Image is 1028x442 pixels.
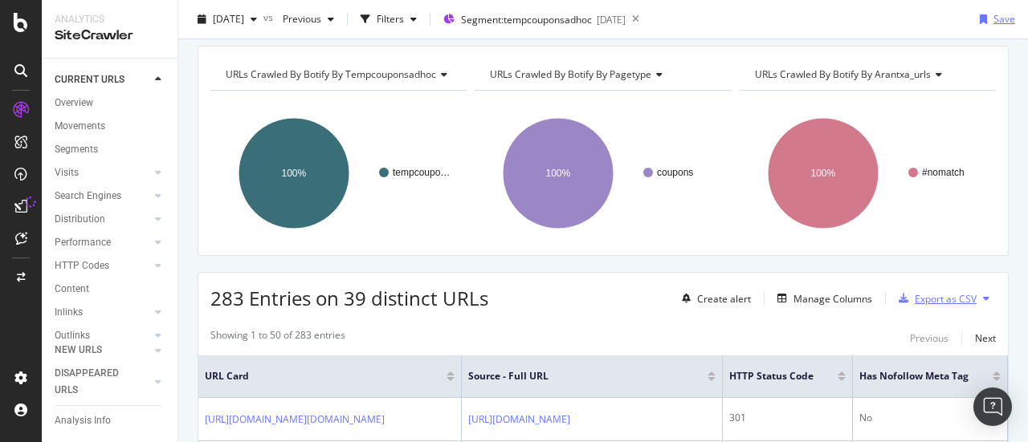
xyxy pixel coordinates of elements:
[55,412,166,429] a: Analysis Info
[975,328,996,347] button: Next
[377,12,404,26] div: Filters
[771,289,872,308] button: Manage Columns
[793,292,872,306] div: Manage Columns
[468,412,570,428] a: [URL][DOMAIN_NAME]
[191,6,263,32] button: [DATE]
[210,103,463,243] svg: A chart.
[213,12,244,26] span: 2025 Sep. 27th
[729,411,846,425] div: 301
[597,13,626,26] div: [DATE]
[697,292,751,306] div: Create alert
[282,168,307,179] text: 100%
[354,6,423,32] button: Filters
[437,6,626,32] button: Segment:tempcouponsadhoc[DATE]
[55,281,89,298] div: Content
[55,234,150,251] a: Performance
[892,286,977,311] button: Export as CSV
[973,6,1015,32] button: Save
[859,411,1001,425] div: No
[55,188,121,205] div: Search Engines
[752,62,981,87] h4: URLs Crawled By Botify By arantxa_urls
[205,412,385,428] a: [URL][DOMAIN_NAME][DOMAIN_NAME]
[740,103,992,243] svg: A chart.
[55,257,109,274] div: HTTP Codes
[675,286,751,311] button: Create alert
[475,103,727,243] svg: A chart.
[55,118,166,135] a: Movements
[859,369,969,383] span: Has Nofollow Meta Tag
[55,342,102,359] div: NEW URLS
[55,188,150,205] a: Search Engines
[55,71,150,88] a: CURRENT URLS
[729,369,814,383] span: HTTP Status Code
[55,164,79,181] div: Visits
[915,292,977,306] div: Export as CSV
[55,13,165,26] div: Analytics
[55,141,98,158] div: Segments
[755,67,931,81] span: URLs Crawled By Botify By arantxa_urls
[55,95,166,112] a: Overview
[263,10,276,24] span: vs
[810,168,835,179] text: 100%
[55,304,83,321] div: Inlinks
[975,331,996,345] div: Next
[973,387,1012,426] div: Open Intercom Messenger
[276,6,341,32] button: Previous
[55,26,165,45] div: SiteCrawler
[55,327,150,344] a: Outlinks
[55,118,105,135] div: Movements
[468,369,683,383] span: Source - Full URL
[55,211,105,228] div: Distribution
[55,327,90,344] div: Outlinks
[546,168,571,179] text: 100%
[393,167,450,178] text: tempcoupo…
[55,257,150,274] a: HTTP Codes
[993,12,1015,26] div: Save
[222,62,460,87] h4: URLs Crawled By Botify By tempcouponsadhoc
[55,141,166,158] a: Segments
[922,167,965,178] text: #nomatch
[55,211,150,228] a: Distribution
[55,164,150,181] a: Visits
[55,365,136,399] div: DISAPPEARED URLS
[461,13,592,26] span: Segment: tempcouponsadhoc
[55,71,124,88] div: CURRENT URLS
[210,285,488,311] span: 283 Entries on 39 distinct URLs
[55,304,150,321] a: Inlinks
[205,369,443,383] span: URL Card
[910,328,948,347] button: Previous
[910,331,948,345] div: Previous
[55,95,93,112] div: Overview
[490,67,651,81] span: URLs Crawled By Botify By pagetype
[226,67,436,81] span: URLs Crawled By Botify By tempcouponsadhoc
[657,167,693,178] text: coupons
[55,365,150,399] a: DISAPPEARED URLS
[55,234,111,251] div: Performance
[276,12,321,26] span: Previous
[210,328,345,347] div: Showing 1 to 50 of 283 entries
[55,342,150,359] a: NEW URLS
[487,62,716,87] h4: URLs Crawled By Botify By pagetype
[55,281,166,298] a: Content
[55,412,111,429] div: Analysis Info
